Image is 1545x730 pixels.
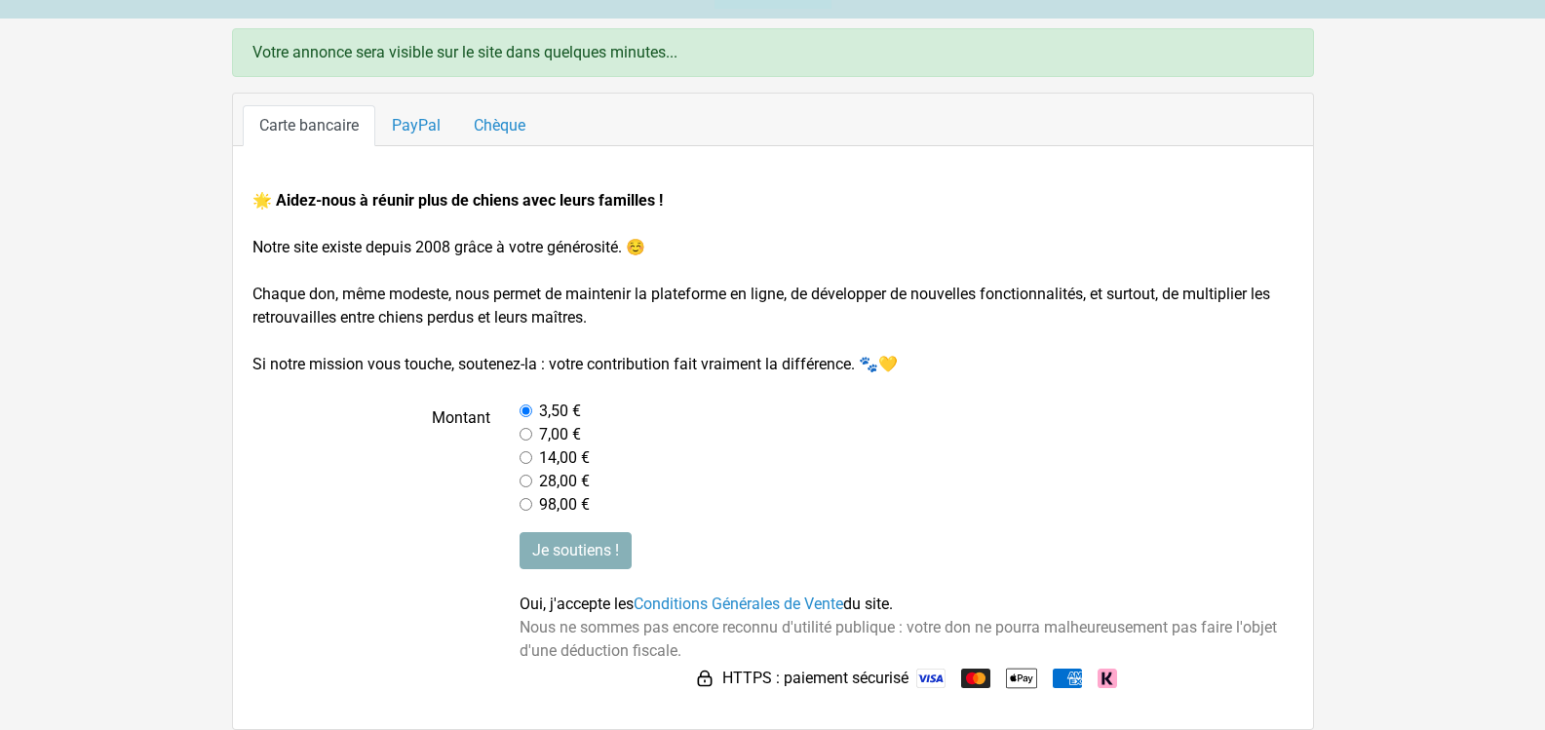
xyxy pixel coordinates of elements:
img: American Express [1053,669,1082,688]
img: Mastercard [961,669,990,688]
img: Visa [916,669,946,688]
img: Apple Pay [1006,663,1037,694]
label: Montant [238,400,506,517]
label: 7,00 € [539,423,581,446]
span: HTTPS : paiement sécurisé [722,667,908,690]
img: Klarna [1098,669,1117,688]
label: 98,00 € [539,493,590,517]
input: Je soutiens ! [520,532,632,569]
span: Nous ne sommes pas encore reconnu d'utilité publique : votre don ne pourra malheureusement pas fa... [520,618,1277,660]
form: Notre site existe depuis 2008 grâce à votre générosité. ☺️ Chaque don, même modeste, nous permet ... [252,189,1294,694]
strong: 🌟 Aidez-nous à réunir plus de chiens avec leurs familles ! [252,191,663,210]
a: Conditions Générales de Vente [634,595,843,613]
div: Votre annonce sera visible sur le site dans quelques minutes... [232,28,1314,77]
a: PayPal [375,105,457,146]
img: HTTPS : paiement sécurisé [695,669,715,688]
a: Chèque [457,105,542,146]
a: Carte bancaire [243,105,375,146]
label: 14,00 € [539,446,590,470]
span: Oui, j'accepte les du site. [520,595,893,613]
label: 3,50 € [539,400,581,423]
label: 28,00 € [539,470,590,493]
